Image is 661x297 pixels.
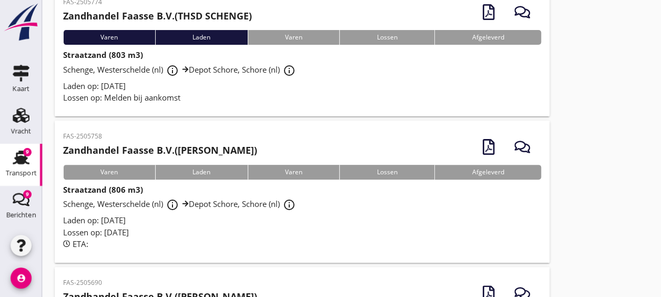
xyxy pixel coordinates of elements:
div: Laden [155,165,248,180]
i: account_circle [11,268,32,289]
a: FAS-2505758Zandhandel Faasse B.V.([PERSON_NAME])VarenLadenVarenLossenAfgeleverdStraatzand (806 m3... [55,121,550,263]
div: Varen [63,165,155,180]
span: Laden op: [DATE] [63,215,126,225]
div: Transport [6,170,37,176]
div: Varen [248,165,340,180]
span: Lossen op: Melden bij aankomst [63,92,180,103]
div: Laden [155,30,248,45]
div: 9 [23,190,32,199]
span: Lossen op: [DATE] [63,227,129,237]
div: Vracht [11,127,32,134]
div: Berichten [6,212,36,219]
div: Varen [248,30,340,45]
i: info_outline [283,64,296,77]
p: FAS-2505758 [63,132,257,141]
div: Kaart [13,85,29,92]
div: Varen [63,30,155,45]
strong: Straatzand (806 m3) [63,184,143,195]
div: Lossen [339,30,434,45]
strong: Zandhandel Faasse B.V. [63,144,175,156]
strong: Zandhandel Faasse B.V. [63,9,175,22]
h2: ([PERSON_NAME]) [63,143,257,157]
span: Schenge, Westerschelde (nl) Depot Schore, Schore (nl) [63,64,299,75]
div: Lossen [339,165,434,180]
div: Afgeleverd [434,165,541,180]
i: info_outline [166,199,179,211]
img: logo-small.a267ee39.svg [2,3,40,42]
p: FAS-2505690 [63,278,257,288]
strong: Straatzand (803 m3) [63,49,143,60]
span: Schenge, Westerschelde (nl) Depot Schore, Schore (nl) [63,199,299,209]
i: info_outline [283,199,296,211]
span: ETA: [73,239,88,249]
i: info_outline [166,64,179,77]
h2: (THSD SCHENGE) [63,9,252,23]
div: 9 [23,148,32,156]
span: Laden op: [DATE] [63,81,126,91]
div: Afgeleverd [434,30,541,45]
